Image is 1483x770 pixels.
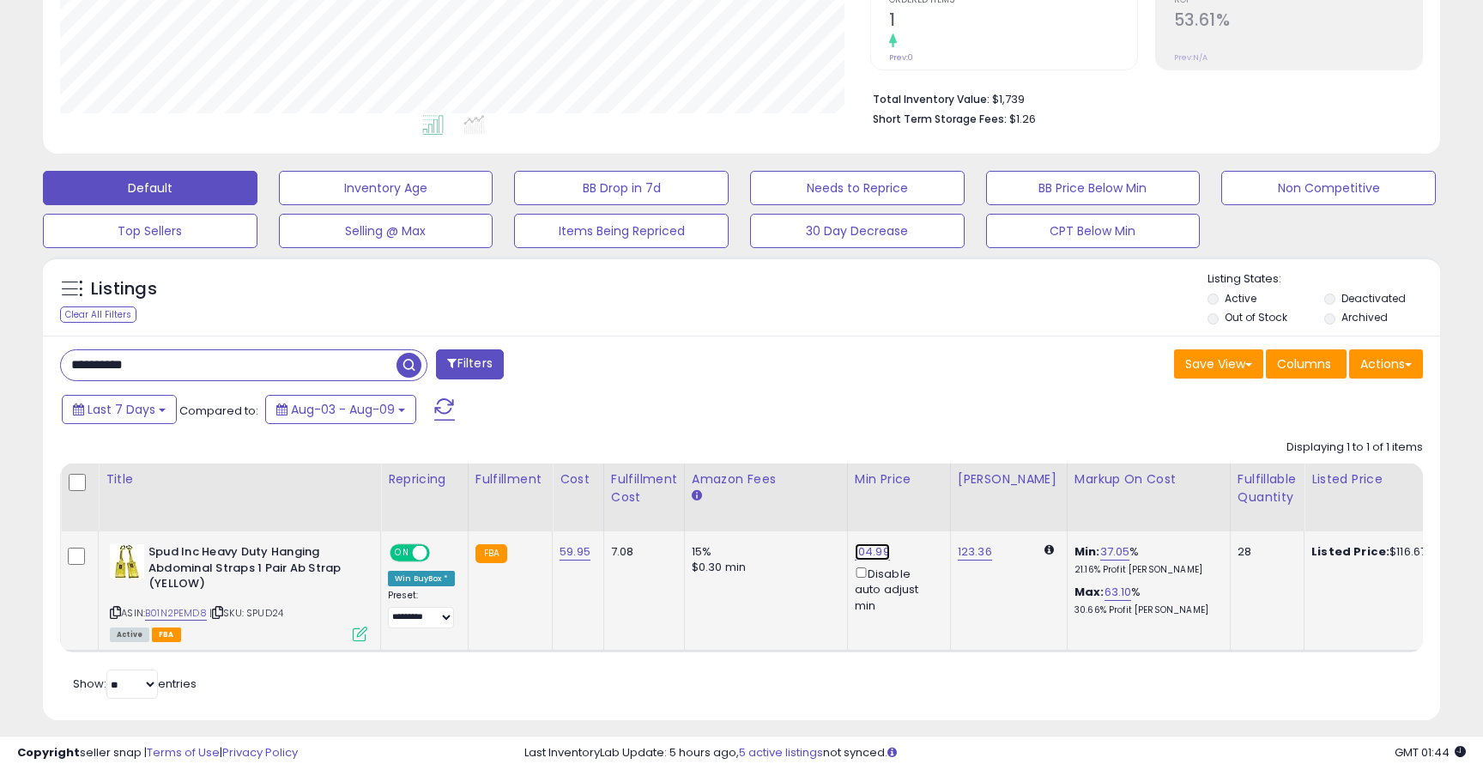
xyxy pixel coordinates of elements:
[1349,349,1423,379] button: Actions
[388,470,461,488] div: Repricing
[958,543,992,561] a: 123.36
[291,401,395,418] span: Aug-03 - Aug-09
[1174,52,1208,63] small: Prev: N/A
[986,214,1201,248] button: CPT Below Min
[1225,291,1256,306] label: Active
[1074,564,1217,576] p: 21.16% Profit [PERSON_NAME]
[855,543,890,561] a: 104.99
[873,92,990,106] b: Total Inventory Value:
[1067,464,1230,531] th: The percentage added to the cost of goods (COGS) that forms the calculator for Min & Max prices.
[873,88,1410,108] li: $1,739
[209,606,283,620] span: | SKU: SPUD24
[1286,440,1423,456] div: Displaying 1 to 1 of 1 items
[1238,544,1291,560] div: 28
[73,676,197,692] span: Show: entries
[1266,349,1347,379] button: Columns
[560,470,596,488] div: Cost
[1311,544,1454,560] div: $116.67
[436,349,503,379] button: Filters
[1277,355,1331,373] span: Columns
[1074,544,1217,576] div: %
[17,744,80,761] strong: Copyright
[986,171,1201,205] button: BB Price Below Min
[391,546,413,561] span: ON
[958,470,1060,488] div: [PERSON_NAME]
[179,403,258,419] span: Compared to:
[514,171,729,205] button: BB Drop in 7d
[855,470,943,488] div: Min Price
[110,544,367,640] div: ASIN:
[222,744,298,761] a: Privacy Policy
[1311,543,1389,560] b: Listed Price:
[1074,585,1217,616] div: %
[43,214,257,248] button: Top Sellers
[91,277,157,301] h5: Listings
[750,171,965,205] button: Needs to Reprice
[750,214,965,248] button: 30 Day Decrease
[873,112,1007,126] b: Short Term Storage Fees:
[692,488,702,504] small: Amazon Fees.
[279,214,493,248] button: Selling @ Max
[427,546,455,561] span: OFF
[1074,543,1100,560] b: Min:
[1395,744,1466,761] span: 2025-08-17 01:44 GMT
[1100,543,1130,561] a: 37.05
[475,544,507,563] small: FBA
[17,745,298,761] div: seller snap | |
[110,544,144,579] img: 51YbqKJFfaL._SL40_.jpg
[889,10,1137,33] h2: 1
[692,560,834,575] div: $0.30 min
[560,543,590,561] a: 59.95
[60,306,136,323] div: Clear All Filters
[265,395,416,424] button: Aug-03 - Aug-09
[1174,349,1263,379] button: Save View
[514,214,729,248] button: Items Being Repriced
[1174,10,1422,33] h2: 53.61%
[1074,584,1105,600] b: Max:
[1341,310,1388,324] label: Archived
[475,470,545,488] div: Fulfillment
[1074,470,1223,488] div: Markup on Cost
[145,606,207,621] a: B01N2PEMD8
[1221,171,1436,205] button: Non Competitive
[1311,470,1460,488] div: Listed Price
[1225,310,1287,324] label: Out of Stock
[106,470,373,488] div: Title
[43,171,257,205] button: Default
[611,470,677,506] div: Fulfillment Cost
[147,744,220,761] a: Terms of Use
[1208,271,1439,288] p: Listing States:
[62,395,177,424] button: Last 7 Days
[1341,291,1406,306] label: Deactivated
[889,52,913,63] small: Prev: 0
[110,628,149,642] span: All listings currently available for purchase on Amazon
[148,544,357,597] b: Spud Inc Heavy Duty Hanging Abdominal Straps 1 Pair Ab Strap (YELLOW)
[1238,470,1297,506] div: Fulfillable Quantity
[1009,111,1036,127] span: $1.26
[388,571,455,586] div: Win BuyBox *
[855,564,937,614] div: Disable auto adjust min
[152,628,181,642] span: FBA
[388,590,455,628] div: Preset:
[524,745,1466,761] div: Last InventoryLab Update: 5 hours ago, not synced.
[279,171,493,205] button: Inventory Age
[1074,604,1217,616] p: 30.66% Profit [PERSON_NAME]
[1105,584,1132,601] a: 63.10
[692,470,840,488] div: Amazon Fees
[739,744,823,761] a: 5 active listings
[88,401,155,418] span: Last 7 Days
[692,544,834,560] div: 15%
[611,544,671,560] div: 7.08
